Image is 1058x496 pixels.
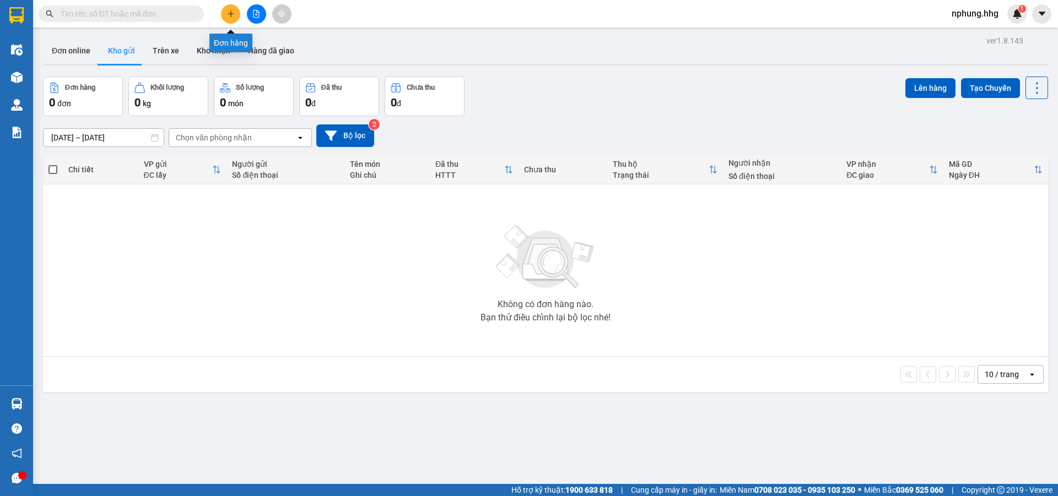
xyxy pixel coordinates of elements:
[144,37,188,64] button: Trên xe
[846,171,929,179] div: ĐC giao
[350,160,424,168] div: Tên món
[43,77,123,116] button: Đơn hàng0đơn
[841,155,943,184] th: Toggle SortBy
[305,96,311,109] span: 0
[150,84,184,91] div: Khối lượng
[490,219,601,296] img: svg+xml;base64,PHN2ZyBjbGFzcz0ibGlzdC1wbHVnX19zdmciIHhtbG5zPSJodHRwOi8vd3d3LnczLm9yZy8yMDAwL3N2Zy...
[209,34,252,52] div: Đơn hàng
[143,99,151,108] span: kg
[864,484,943,496] span: Miền Bắc
[99,37,144,64] button: Kho gửi
[943,155,1048,184] th: Toggle SortBy
[858,488,861,492] span: ⚪️
[43,37,99,64] button: Đơn online
[220,96,226,109] span: 0
[12,473,22,483] span: message
[350,171,424,179] div: Ghi chú
[247,4,266,24] button: file-add
[621,484,623,496] span: |
[728,159,835,167] div: Người nhận
[228,99,244,108] span: món
[227,10,235,18] span: plus
[239,37,303,64] button: Hàng đã giao
[128,77,208,116] button: Khối lượng0kg
[985,369,1019,380] div: 10 / trang
[1018,5,1026,13] sup: 1
[61,8,191,20] input: Tìm tên, số ĐT hoặc mã đơn
[435,171,504,179] div: HTTT
[11,398,23,410] img: warehouse-icon
[949,171,1034,179] div: Ngày ĐH
[221,4,240,24] button: plus
[754,486,855,494] strong: 0708 023 035 - 0935 103 250
[961,78,1020,98] button: Tạo Chuyến
[385,77,465,116] button: Chưa thu0đ
[498,300,593,309] div: Không có đơn hàng nào.
[272,4,292,24] button: aim
[214,77,294,116] button: Số lượng0món
[997,486,1005,494] span: copyright
[11,99,23,111] img: warehouse-icon
[1032,4,1051,24] button: caret-down
[57,99,71,108] span: đơn
[511,484,613,496] span: Hỗ trợ kỹ thuật:
[720,484,855,496] span: Miền Nam
[1012,9,1022,19] img: icon-new-feature
[524,165,602,174] div: Chưa thu
[1028,370,1037,379] svg: open
[296,133,305,142] svg: open
[68,165,132,174] div: Chi tiết
[46,10,53,18] span: search
[65,84,95,91] div: Đơn hàng
[278,10,285,18] span: aim
[613,160,709,168] div: Thu hộ
[11,44,23,56] img: warehouse-icon
[232,160,339,168] div: Người gửi
[435,160,504,168] div: Đã thu
[397,99,401,108] span: đ
[607,155,723,184] th: Toggle SortBy
[846,160,929,168] div: VP nhận
[728,172,835,181] div: Số điện thoại
[481,313,611,322] div: Bạn thử điều chỉnh lại bộ lọc nhé!
[299,77,379,116] button: Đã thu0đ
[321,84,342,91] div: Đã thu
[44,129,164,146] input: Select a date range.
[232,171,339,179] div: Số điện thoại
[316,124,374,147] button: Bộ lọc
[565,486,613,494] strong: 1900 633 818
[952,484,953,496] span: |
[1037,9,1047,19] span: caret-down
[986,35,1023,47] div: ver 1.8.143
[12,423,22,434] span: question-circle
[1020,5,1024,13] span: 1
[430,155,519,184] th: Toggle SortBy
[138,155,227,184] th: Toggle SortBy
[631,484,717,496] span: Cung cấp máy in - giấy in:
[11,72,23,83] img: warehouse-icon
[311,99,316,108] span: đ
[369,119,380,130] sup: 2
[134,96,141,109] span: 0
[49,96,55,109] span: 0
[11,127,23,138] img: solution-icon
[236,84,264,91] div: Số lượng
[176,132,252,143] div: Chọn văn phòng nhận
[12,448,22,459] span: notification
[9,7,24,24] img: logo-vxr
[896,486,943,494] strong: 0369 525 060
[613,171,709,179] div: Trạng thái
[188,37,239,64] button: Kho nhận
[144,171,213,179] div: ĐC lấy
[943,7,1007,20] span: nphung.hhg
[391,96,397,109] span: 0
[949,160,1034,168] div: Mã GD
[905,78,956,98] button: Lên hàng
[144,160,213,168] div: VP gửi
[407,84,435,91] div: Chưa thu
[252,10,260,18] span: file-add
